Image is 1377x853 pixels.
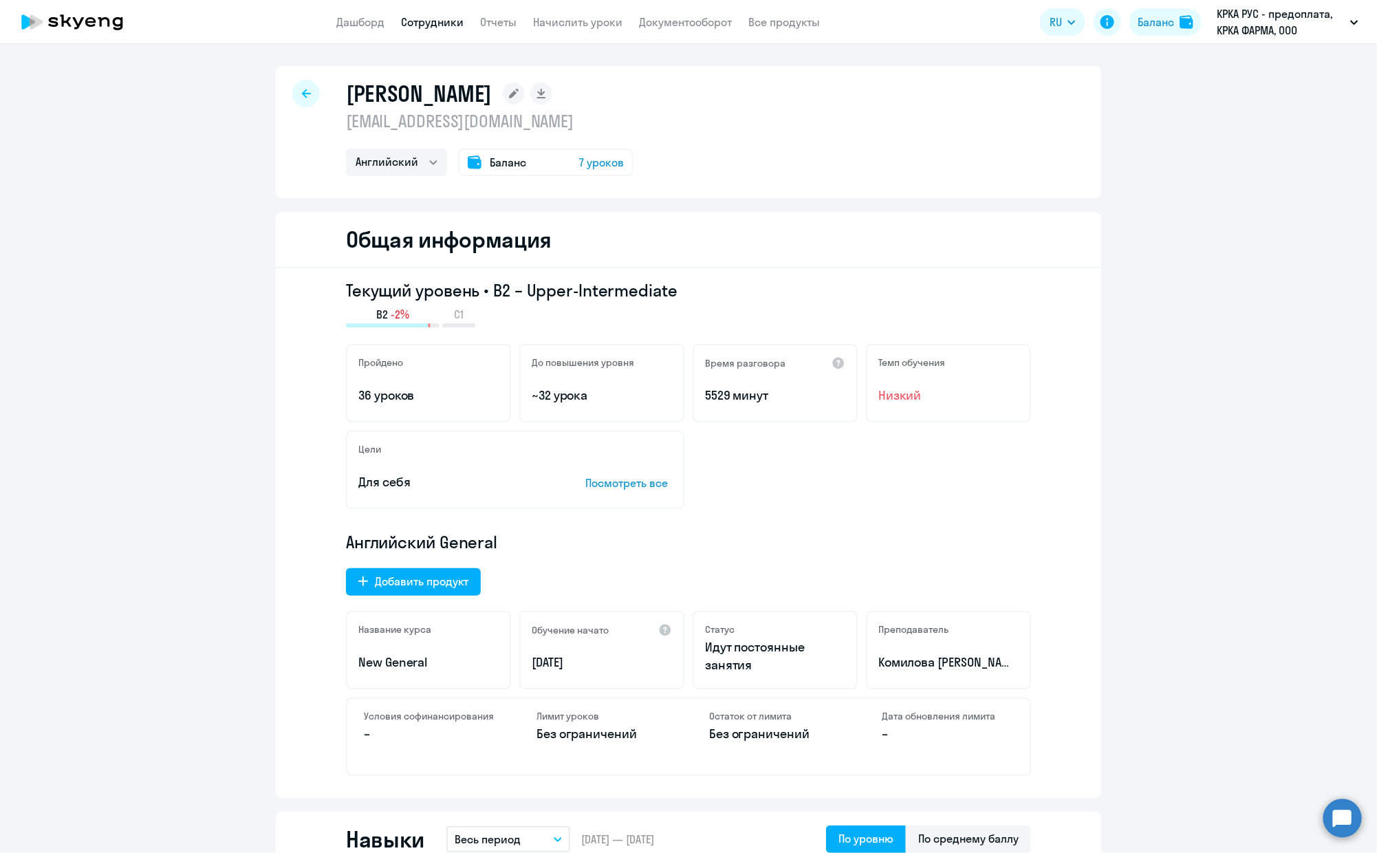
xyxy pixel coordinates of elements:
span: Английский General [346,531,497,553]
h5: Статус [705,623,735,636]
p: Идут постоянные занятия [705,638,845,674]
h2: Общая информация [346,226,552,253]
p: Для себя [358,473,543,491]
h5: До повышения уровня [532,356,634,369]
a: Начислить уроки [533,15,622,29]
a: Дашборд [336,15,384,29]
span: -2% [391,307,409,322]
h3: Текущий уровень • B2 – Upper-Intermediate [346,279,1031,301]
h5: Цели [358,443,381,455]
img: balance [1180,15,1193,29]
h5: Преподаватель [878,623,948,636]
h4: Остаток от лимита [709,710,841,722]
button: Добавить продукт [346,568,481,596]
span: Баланс [490,154,526,171]
div: Добавить продукт [375,573,468,590]
button: Весь период [446,826,570,852]
div: Баланс [1138,14,1174,30]
p: 36 уроков [358,387,499,404]
p: Посмотреть все [585,475,672,491]
span: 7 уроков [579,154,624,171]
a: Все продукты [748,15,820,29]
span: B2 [376,307,388,322]
a: Сотрудники [401,15,464,29]
p: [DATE] [532,654,672,671]
button: Балансbalance [1129,8,1202,36]
h4: Лимит уроков [536,710,668,722]
p: Без ограничений [709,725,841,743]
h4: Дата обновления лимита [882,710,1013,722]
p: 5529 минут [705,387,845,404]
div: По среднему баллу [918,830,1019,847]
p: – [364,725,495,743]
span: RU [1050,14,1062,30]
p: ~32 урока [532,387,672,404]
p: – [882,725,1013,743]
h5: Обучение начато [532,624,609,636]
a: Отчеты [480,15,517,29]
p: [EMAIL_ADDRESS][DOMAIN_NAME] [346,110,633,132]
p: Без ограничений [536,725,668,743]
a: Документооборот [639,15,732,29]
p: КРКА РУС - предоплата, КРКА ФАРМА, ООО [1217,6,1345,39]
h4: Условия софинансирования [364,710,495,722]
p: Весь период [455,831,521,847]
button: RU [1040,8,1085,36]
h5: Название курса [358,623,431,636]
button: КРКА РУС - предоплата, КРКА ФАРМА, ООО [1210,6,1365,39]
h5: Время разговора [705,357,785,369]
span: Низкий [878,387,1019,404]
p: New General [358,654,499,671]
h1: [PERSON_NAME] [346,80,492,107]
h2: Навыки [346,825,424,853]
div: По уровню [838,830,893,847]
h5: Темп обучения [878,356,945,369]
span: C1 [454,307,464,322]
p: Комилова [PERSON_NAME] [878,654,1019,671]
span: [DATE] — [DATE] [581,832,654,847]
h5: Пройдено [358,356,403,369]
